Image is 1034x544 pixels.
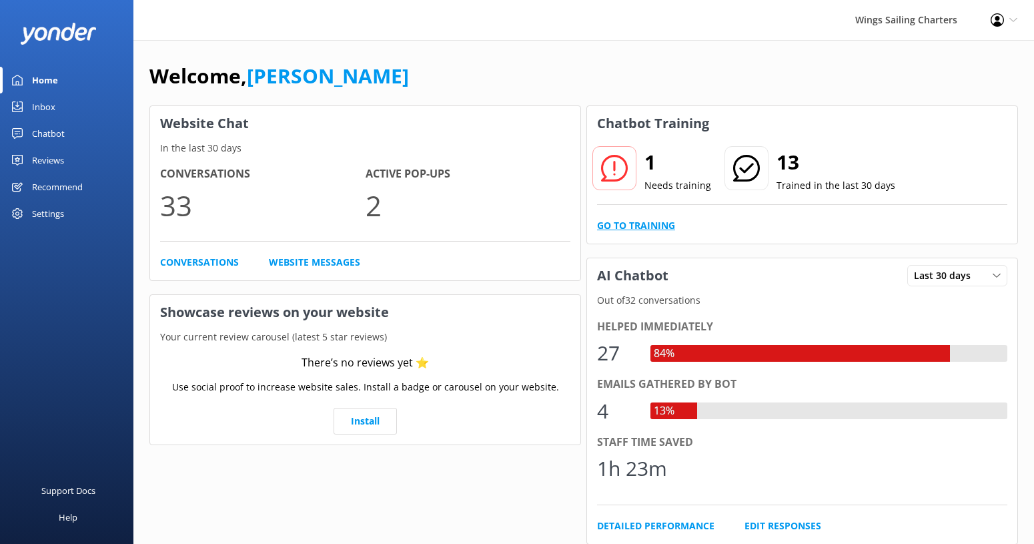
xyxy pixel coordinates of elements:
a: Install [334,408,397,435]
h1: Welcome, [149,60,409,92]
p: In the last 30 days [150,141,580,156]
h2: 13 [777,146,895,178]
a: Go to Training [597,218,675,233]
p: Out of 32 conversations [587,293,1017,308]
p: Trained in the last 30 days [777,178,895,193]
h3: Website Chat [150,106,580,141]
div: 84% [650,345,678,362]
h4: Active Pop-ups [366,166,571,183]
div: Emails gathered by bot [597,376,1007,393]
a: Edit Responses [744,519,821,533]
p: Use social proof to increase website sales. Install a badge or carousel on your website. [172,380,559,394]
div: 27 [597,337,637,369]
div: Reviews [32,147,64,174]
h2: 1 [644,146,711,178]
a: Conversations [160,255,239,270]
h3: Chatbot Training [587,106,719,141]
div: 4 [597,395,637,427]
a: Detailed Performance [597,519,714,533]
a: Website Messages [269,255,360,270]
div: Settings [32,200,64,227]
span: Last 30 days [914,268,979,283]
img: yonder-white-logo.png [20,23,97,45]
div: Helped immediately [597,318,1007,336]
div: 1h 23m [597,453,667,485]
div: There’s no reviews yet ⭐ [302,354,429,372]
div: Help [59,504,77,531]
div: Staff time saved [597,434,1007,451]
div: Chatbot [32,120,65,147]
div: Recommend [32,174,83,200]
h3: Showcase reviews on your website [150,295,580,330]
p: 33 [160,183,366,228]
div: Home [32,67,58,93]
div: Inbox [32,93,55,120]
h4: Conversations [160,166,366,183]
p: Your current review carousel (latest 5 star reviews) [150,330,580,344]
a: [PERSON_NAME] [247,62,409,89]
p: 2 [366,183,571,228]
p: Needs training [644,178,711,193]
h3: AI Chatbot [587,258,678,293]
div: 13% [650,402,678,420]
div: Support Docs [41,477,95,504]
